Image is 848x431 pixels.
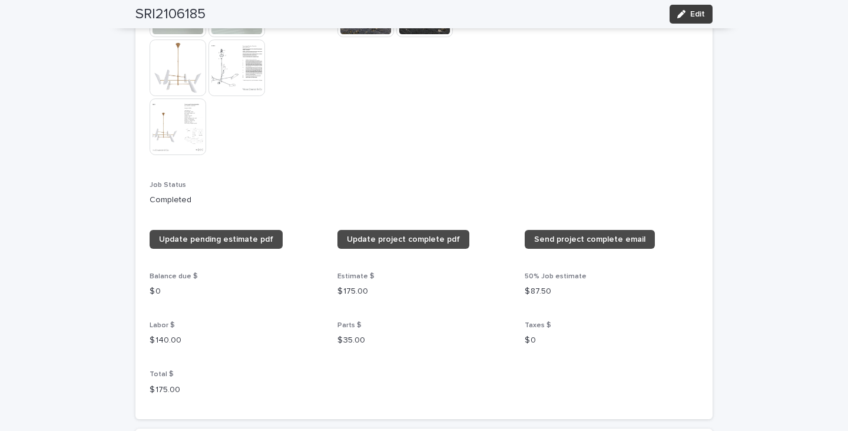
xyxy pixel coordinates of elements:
[690,10,705,18] span: Edit
[525,285,698,298] p: $ 87.50
[534,235,645,244] span: Send project complete email
[525,273,587,280] span: 50% Job estimate
[670,5,713,24] button: Edit
[337,285,511,298] p: $ 175.00
[150,334,323,347] p: $ 140.00
[135,6,206,23] h2: SRI2106185
[150,371,174,378] span: Total $
[150,182,186,189] span: Job Status
[150,194,698,206] p: Completed
[337,322,362,329] span: Parts $
[150,384,323,396] p: $ 175.00
[159,235,273,244] span: Update pending estimate pdf
[525,334,698,347] p: $ 0
[337,334,511,347] p: $ 35.00
[150,322,175,329] span: Labor $
[150,230,283,249] a: Update pending estimate pdf
[525,230,655,249] a: Send project complete email
[337,273,375,280] span: Estimate $
[150,273,198,280] span: Balance due $
[150,285,323,298] p: $ 0
[525,322,551,329] span: Taxes $
[337,230,469,249] a: Update project complete pdf
[347,235,460,244] span: Update project complete pdf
